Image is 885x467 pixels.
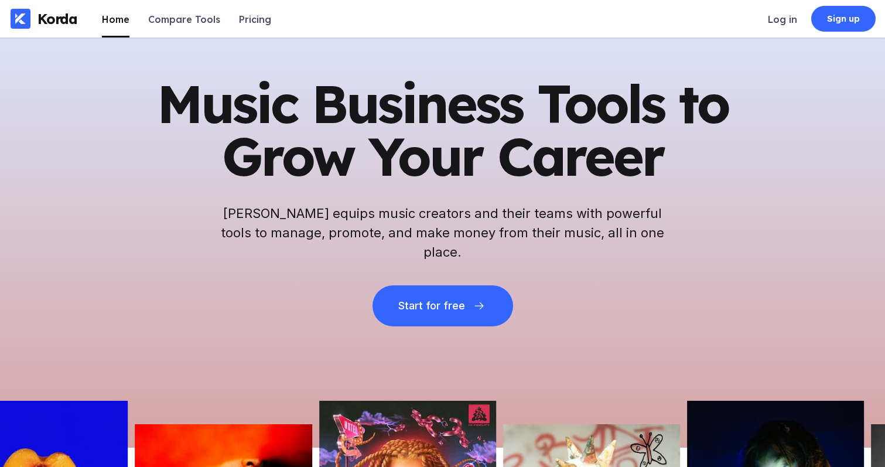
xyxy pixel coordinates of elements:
[37,10,77,28] div: Korda
[811,6,876,32] a: Sign up
[102,13,129,25] div: Home
[768,13,797,25] div: Log in
[156,77,730,183] h1: Music Business Tools to Grow Your Career
[148,13,220,25] div: Compare Tools
[827,13,860,25] div: Sign up
[398,300,465,312] div: Start for free
[373,285,513,326] button: Start for free
[239,13,271,25] div: Pricing
[220,204,665,262] h2: [PERSON_NAME] equips music creators and their teams with powerful tools to manage, promote, and m...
